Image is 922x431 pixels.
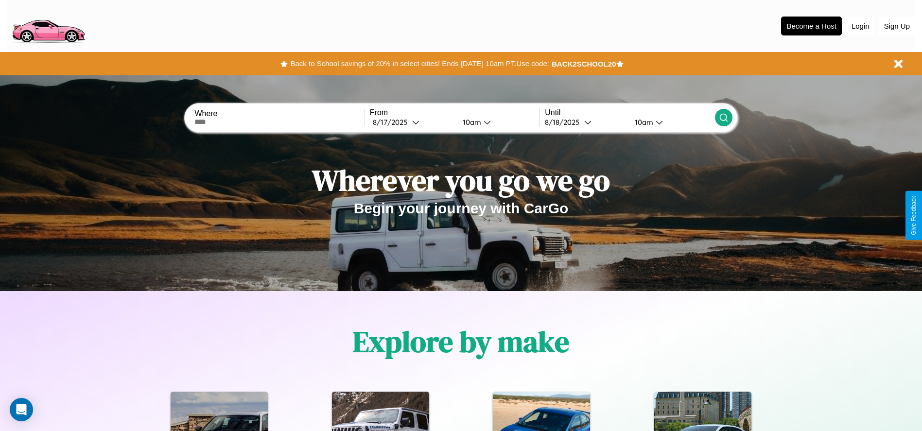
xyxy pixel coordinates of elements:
[370,108,539,117] label: From
[353,322,569,362] h1: Explore by make
[910,196,917,235] div: Give Feedback
[781,17,842,35] button: Become a Host
[879,17,915,35] button: Sign Up
[370,117,455,127] button: 8/17/2025
[458,118,484,127] div: 10am
[552,60,616,68] b: BACK2SCHOOL20
[7,5,89,45] img: logo
[545,118,584,127] div: 8 / 18 / 2025
[630,118,656,127] div: 10am
[627,117,715,127] button: 10am
[288,57,551,70] button: Back to School savings of 20% in select cities! Ends [DATE] 10am PT.Use code:
[10,398,33,421] div: Open Intercom Messenger
[194,109,364,118] label: Where
[373,118,412,127] div: 8 / 17 / 2025
[545,108,714,117] label: Until
[455,117,540,127] button: 10am
[847,17,874,35] button: Login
